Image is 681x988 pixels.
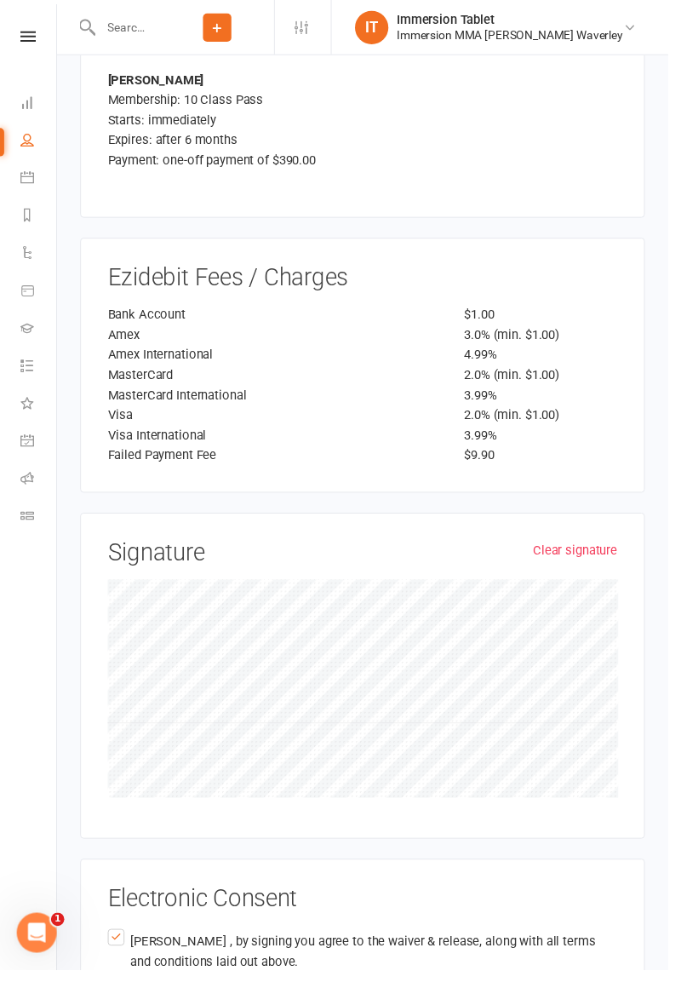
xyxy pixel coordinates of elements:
[461,392,642,412] div: 3.99%
[110,112,629,132] div: Starts: immediately
[97,453,461,474] div: Failed Payment Fee
[110,270,629,296] h3: Ezidebit Fees / Charges
[110,550,629,577] h3: Signature
[543,550,629,571] a: Clear signature
[404,13,635,28] div: Immersion Tablet
[20,393,59,432] a: What's New
[17,930,58,971] iframe: Intercom live chat
[20,202,59,240] a: Reports
[110,132,629,152] div: Expires: after 6 months
[461,453,642,474] div: $9.90
[20,508,59,547] a: Class kiosk mode
[20,470,59,508] a: Roll call kiosk mode
[97,371,461,392] div: MasterCard
[97,433,461,453] div: Visa International
[461,351,642,371] div: 4.99%
[461,371,642,392] div: 2.0% (min. $1.00)
[97,310,461,330] div: Bank Account
[461,310,642,330] div: $1.00
[20,279,59,317] a: Product Sales
[362,11,396,45] div: IT
[97,16,163,40] input: Search...
[461,433,642,453] div: 3.99%
[461,330,642,351] div: 3.0% (min. $1.00)
[404,28,635,43] div: Immersion MMA [PERSON_NAME] Waverley
[97,330,461,351] div: Amex
[461,412,642,433] div: 2.0% (min. $1.00)
[110,91,629,112] div: Membership: 10 Class Pass
[20,125,59,164] a: People
[20,432,59,470] a: General attendance kiosk mode
[97,351,461,371] div: Amex International
[97,412,461,433] div: Visa
[20,164,59,202] a: Calendar
[97,392,461,412] div: MasterCard International
[110,73,208,89] strong: [PERSON_NAME]
[110,152,629,173] div: Payment: one-off payment of $390.00
[20,87,59,125] a: Dashboard
[52,930,66,944] span: 1
[110,903,629,929] h3: Electronic Consent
